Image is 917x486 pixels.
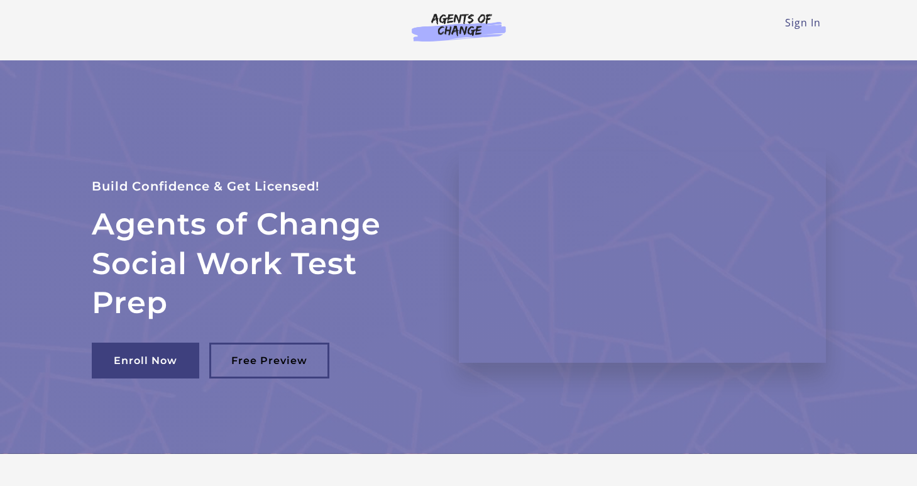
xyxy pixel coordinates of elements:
img: Agents of Change Logo [398,13,519,41]
a: Enroll Now [92,343,199,378]
a: Sign In [785,16,821,30]
h2: Agents of Change Social Work Test Prep [92,204,429,322]
p: Build Confidence & Get Licensed! [92,176,429,197]
a: Free Preview [209,343,329,378]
